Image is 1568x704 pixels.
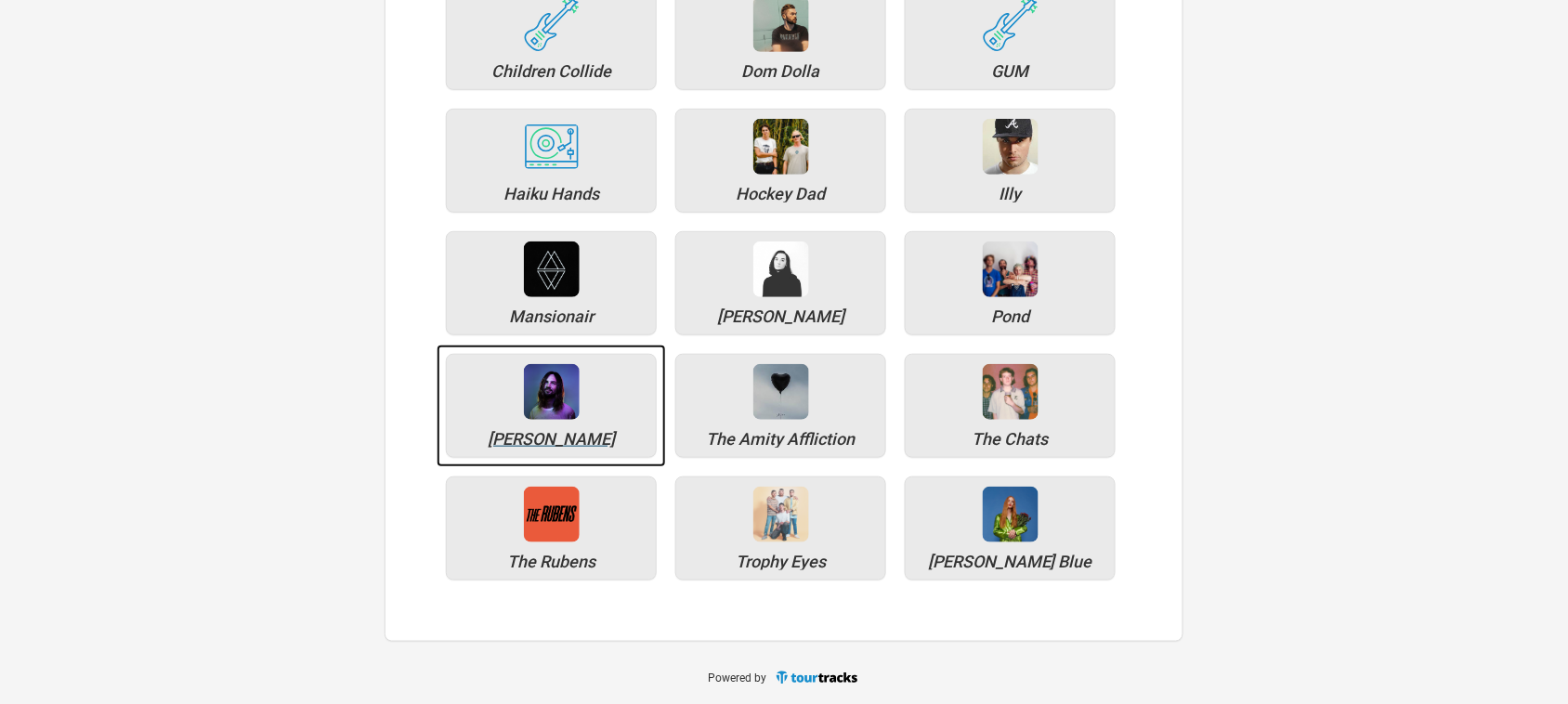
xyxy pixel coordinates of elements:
div: Mansionair [524,241,580,297]
img: 1c9c0d9d-bb44-4064-8aca-048da12526be-1901_matt-sav_kevin-parker_1-1-2ace69638876a8c15dac9aec12088... [524,364,580,420]
div: Illy [983,119,1039,175]
img: 72e63f10-20a8-40a5-b5d4-da466d0cb35a-download.jpg.png [983,119,1039,175]
div: Vera Blue [915,554,1105,570]
div: Hockey Dad [753,119,809,175]
img: TourTracks [775,670,860,685]
img: 3d07e129-df61-4bee-9597-b86b9cb7b375-164899695_291441502345371_7575436441984961081_n.jpg.png [753,487,809,542]
span: Powered by [709,671,767,684]
div: Trophy Eyes [753,487,809,542]
a: The Amity Affliction [666,345,895,467]
div: The Chats [983,364,1039,420]
div: Meg Mac [753,241,809,297]
a: Haiku Hands [437,99,666,222]
a: [PERSON_NAME] [437,345,666,467]
div: Tame Impala [456,431,647,448]
img: 39c24137-66a5-4e03-8eb9-0b24ff4ddaf5-46722222_1960257387415457_3509872726267396096_n.jpg.png [753,241,809,297]
img: 114d8ebf-5078-4d6b-9f18-530d76060f1d-Vera%20Blue%20TWTYLM%20Tour%20Square.jpg.png [983,487,1039,542]
div: Vera Blue [983,487,1039,542]
div: Tame Impala [524,364,580,420]
a: The Rubens [437,467,666,590]
div: Dom Dolla [686,63,876,80]
img: 1bbdc2b5-8a8f-4829-b954-2328cc6be564-HD_PK_WR-31.jpg.png [753,119,809,175]
a: [PERSON_NAME] [666,222,895,345]
div: The Amity Affliction [753,364,809,420]
img: 40fee147-c1b5-42b0-92d7-abba537f8aad-pond%20bois.webp.png [983,241,1039,297]
a: Pond [895,222,1125,345]
img: 7d54c376-022c-4119-bf54-5957f1626e6b-56504164_2705180812857833_923541109647343616_n.png.png [524,487,580,542]
img: 09187a15-56f7-4db7-992b-a7953aeccb41-14570404_1784237895158932_549709270936412460_n.jpg.png [524,241,580,297]
a: Illy [895,99,1125,222]
div: The Amity Affliction [686,431,876,448]
div: Trophy Eyes [686,554,876,570]
div: Pond [983,241,1039,297]
img: tourtracks_icons_FA_07_icons_electronic.svg [524,124,580,171]
div: Haiku Hands [456,186,647,202]
div: Illy [915,186,1105,202]
a: Trophy Eyes [666,467,895,590]
div: Meg Mac [686,308,876,325]
div: Hockey Dad [686,186,876,202]
img: e6eabd2e-716a-45d3-86a4-05f58e16c9cd-misery%20bois.jpg.png [753,364,809,420]
a: The Chats [895,345,1125,467]
a: Hockey Dad [666,99,895,222]
div: Children Collide [456,63,647,80]
div: The Rubens [524,487,580,542]
div: Haiku Hands [524,119,580,175]
a: Mansionair [437,222,666,345]
div: Mansionair [456,308,647,325]
img: cd080c2a-e908-42f6-8384-98ed54dbae61-chatty%20bois.jpg.png [983,364,1039,420]
div: Pond [915,308,1105,325]
div: The Chats [915,431,1105,448]
div: The Rubens [456,554,647,570]
div: GUM [915,63,1105,80]
a: [PERSON_NAME] Blue [895,467,1125,590]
